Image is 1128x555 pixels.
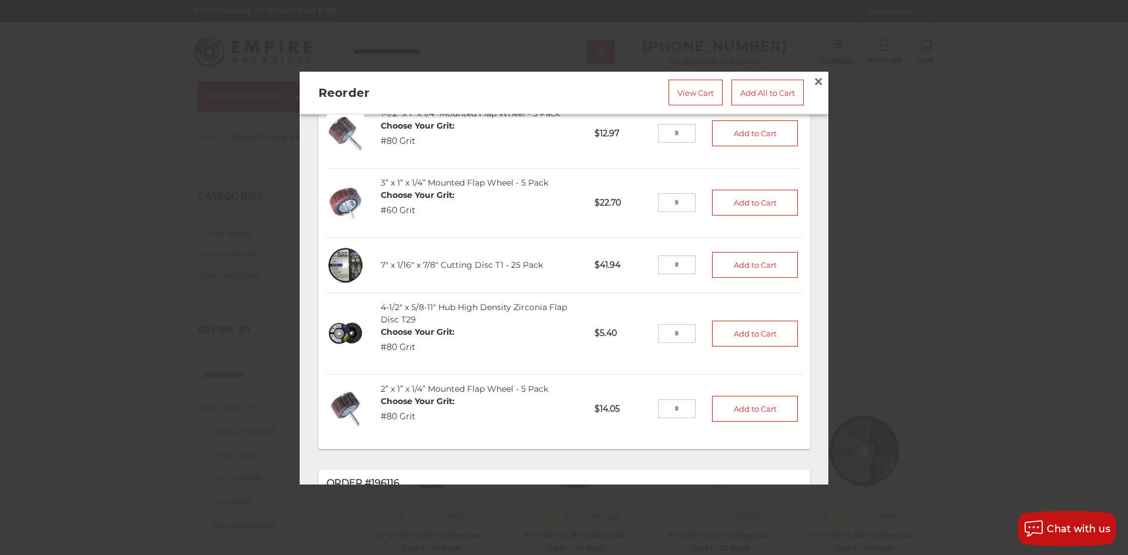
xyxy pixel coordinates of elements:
[327,390,365,428] img: 2” x 1” x 1/4” Mounted Flap Wheel - 5 Pack
[381,260,543,270] a: 7" x 1/16" x 7/8" Cutting Disc T1 - 25 Pack
[381,341,455,354] dd: #80 Grit
[813,69,824,92] span: ×
[327,246,365,284] img: 7
[381,411,455,423] dd: #80 Grit
[381,302,567,325] a: 4-1/2" x 5/8-11" Hub High Density Zirconia Flap Disc T29
[381,384,548,394] a: 2” x 1” x 1/4” Mounted Flap Wheel - 5 Pack
[586,119,657,148] p: $12.97
[586,189,657,217] p: $22.70
[381,135,455,147] dd: #80 Grit
[712,121,798,147] button: Add to Cart
[586,251,657,280] p: $41.94
[327,315,365,353] img: 4-1/2
[381,395,455,408] dt: Choose Your Grit:
[381,189,455,201] dt: Choose Your Grit:
[318,83,512,101] h2: Reorder
[669,79,723,105] a: View Cart
[712,190,798,216] button: Add to Cart
[731,79,804,105] a: Add All to Cart
[712,321,798,347] button: Add to Cart
[586,395,657,423] p: $14.05
[809,72,828,90] a: Close
[381,108,560,119] a: 1-1/2” x 1” x 1/4” Mounted Flap Wheel - 5 Pack
[712,396,798,422] button: Add to Cart
[381,120,455,132] dt: Choose Your Grit:
[1047,523,1110,534] span: Chat with us
[327,115,365,153] img: 1-1/2” x 1” x 1/4” Mounted Flap Wheel - 5 Pack
[327,476,802,490] p: Order #196116
[381,204,455,217] dd: #60 Grit
[327,184,365,223] img: 3” x 1” x 1/4” Mounted Flap Wheel - 5 Pack
[712,253,798,278] button: Add to Cart
[381,326,455,338] dt: Choose Your Grit:
[586,319,657,348] p: $5.40
[381,177,548,188] a: 3” x 1” x 1/4” Mounted Flap Wheel - 5 Pack
[1018,511,1116,546] button: Chat with us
